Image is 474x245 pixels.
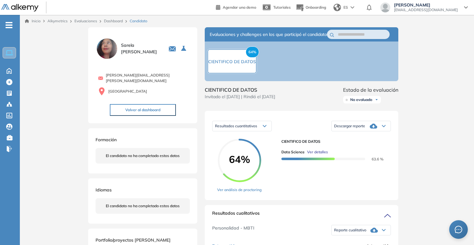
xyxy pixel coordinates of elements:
[351,6,354,9] img: arrow
[212,225,254,235] span: Personalidad - MBTI
[208,59,256,64] span: CIENTIFICO DE DATOS
[218,154,261,164] span: 64%
[455,226,462,233] span: message
[334,228,366,233] span: Reporte cualitativo
[106,153,180,159] span: El candidato no ha completado estos datos
[25,18,41,24] a: Inicio
[343,86,398,94] span: Estado de la evaluación
[110,104,176,116] button: Volver al dashboard
[333,4,341,11] img: world
[106,72,190,84] span: [PERSON_NAME][EMAIL_ADDRESS][PERSON_NAME][DOMAIN_NAME]
[210,31,327,38] span: Evaluaciones y challenges en los que participó el candidato
[334,124,365,129] span: Descargar reporte
[350,97,372,102] span: No evaluado
[364,157,383,161] span: 63.6 %
[394,2,458,7] span: [PERSON_NAME]
[1,4,38,12] img: Logo
[104,19,123,23] a: Dashboard
[205,86,275,94] span: CIENTIFICO DE DATOS
[215,124,257,128] span: Resultados cuantitativos
[96,137,117,142] span: Formación
[281,149,305,155] span: Data Science
[205,94,275,100] span: Invitado el [DATE] | Rindió el [DATE]
[108,89,147,94] span: [GEOGRAPHIC_DATA]
[96,237,171,243] span: Portfolio/proyectos [PERSON_NAME]
[130,18,147,24] span: Candidato
[394,7,458,12] span: [EMAIL_ADDRESS][DOMAIN_NAME]
[6,24,12,26] i: -
[96,37,118,60] img: PROFILE_MENU_LOGO_USER
[273,5,291,10] span: Tutoriales
[212,210,260,220] span: Resultados cualitativos
[306,5,326,10] span: Onboarding
[375,98,378,102] img: Ícono de flecha
[296,1,326,14] button: Onboarding
[121,42,161,55] span: Sarela [PERSON_NAME]
[307,149,328,155] span: Ver detalles
[179,43,190,54] button: Seleccione la evaluación activa
[305,149,328,155] button: Ver detalles
[246,46,259,58] span: 64%
[343,5,348,10] span: ES
[96,187,112,193] span: Idiomas
[217,187,262,193] a: Ver análisis de proctoring
[223,5,256,10] span: Agendar una demo
[74,19,97,23] a: Evaluaciones
[216,3,256,11] a: Agendar una demo
[47,19,68,23] span: Alkymetrics
[106,203,180,209] span: El candidato no ha completado estos datos
[281,139,386,144] span: CIENTIFICO DE DATOS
